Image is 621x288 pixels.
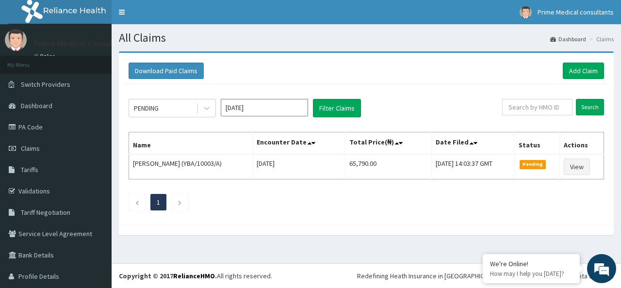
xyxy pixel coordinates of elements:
[5,188,185,222] textarea: Type your message and hit 'Enter'
[313,99,361,117] button: Filter Claims
[50,54,163,67] div: Chat with us now
[357,271,614,281] div: Redefining Heath Insurance in [GEOGRAPHIC_DATA] using Telemedicine and Data Science!
[173,272,215,280] a: RelianceHMO
[253,154,345,179] td: [DATE]
[157,198,160,207] a: Page 1 is your current page
[21,144,40,153] span: Claims
[538,8,614,16] span: Prime Medical consultants
[253,132,345,155] th: Encounter Date
[135,198,139,207] a: Previous page
[178,198,182,207] a: Next page
[34,39,133,48] p: Prime Medical consultants
[21,208,70,217] span: Tariff Negotiation
[112,263,621,288] footer: All rights reserved.
[5,29,27,51] img: User Image
[564,159,590,175] a: View
[431,154,514,179] td: [DATE] 14:03:37 GMT
[490,270,572,278] p: How may I help you today?
[129,132,253,155] th: Name
[490,259,572,268] div: We're Online!
[34,53,57,60] a: Online
[21,80,70,89] span: Switch Providers
[550,35,586,43] a: Dashboard
[129,63,204,79] button: Download Paid Claims
[18,48,39,73] img: d_794563401_company_1708531726252_794563401
[221,99,308,116] input: Select Month and Year
[21,165,38,174] span: Tariffs
[345,132,431,155] th: Total Price(₦)
[563,63,604,79] a: Add Claim
[502,99,572,115] input: Search by HMO ID
[560,132,604,155] th: Actions
[431,132,514,155] th: Date Filed
[134,103,159,113] div: PENDING
[21,101,52,110] span: Dashboard
[520,6,532,18] img: User Image
[514,132,560,155] th: Status
[119,272,217,280] strong: Copyright © 2017 .
[576,99,604,115] input: Search
[129,154,253,179] td: [PERSON_NAME] (YBA/10003/A)
[587,35,614,43] li: Claims
[345,154,431,179] td: 65,790.00
[56,84,134,182] span: We're online!
[159,5,182,28] div: Minimize live chat window
[119,32,614,44] h1: All Claims
[520,160,546,169] span: Pending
